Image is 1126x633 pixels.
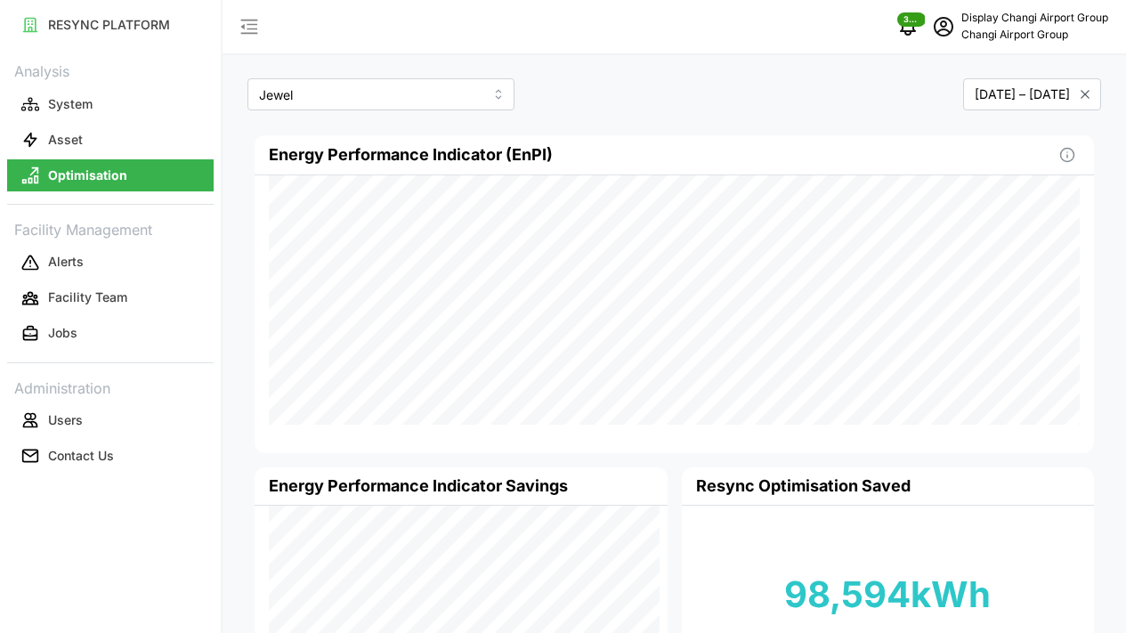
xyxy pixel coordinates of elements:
[48,131,83,149] p: Asset
[7,159,214,191] button: Optimisation
[7,438,214,474] a: Contact Us
[7,318,214,350] button: Jobs
[269,475,568,498] h4: Energy Performance Indicator Savings
[7,440,214,472] button: Contact Us
[7,247,214,279] button: Alerts
[7,245,214,280] a: Alerts
[903,13,919,26] span: 3632
[48,411,83,429] p: Users
[696,475,911,498] h4: Resync Optimisation Saved
[7,402,214,438] a: Users
[48,447,114,465] p: Contact Us
[7,122,214,158] a: Asset
[48,95,93,113] p: System
[48,166,127,184] p: Optimisation
[7,88,214,120] button: System
[7,57,214,83] p: Analysis
[890,9,926,45] button: notifications
[7,215,214,241] p: Facility Management
[48,16,170,34] p: RESYNC PLATFORM
[963,78,1101,110] button: [DATE] – [DATE]
[7,7,214,43] a: RESYNC PLATFORM
[7,316,214,352] a: Jobs
[7,374,214,400] p: Administration
[48,324,77,342] p: Jobs
[961,27,1108,44] p: Changi Airport Group
[961,10,1108,27] p: Display Changi Airport Group
[784,567,991,622] p: 98,594 kWh
[7,404,214,436] button: Users
[7,86,214,122] a: System
[7,282,214,314] button: Facility Team
[7,158,214,193] a: Optimisation
[269,143,553,166] h4: Energy Performance Indicator (EnPI)
[7,124,214,156] button: Asset
[926,9,961,45] button: schedule
[7,9,214,41] button: RESYNC PLATFORM
[7,280,214,316] a: Facility Team
[48,253,84,271] p: Alerts
[48,288,127,306] p: Facility Team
